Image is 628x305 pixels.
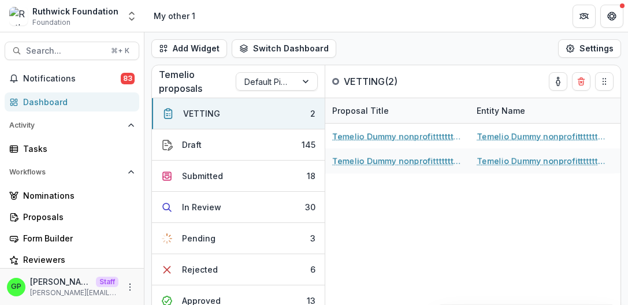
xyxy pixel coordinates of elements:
p: [PERSON_NAME] [30,276,91,288]
span: Notifications [23,74,121,84]
button: Delete card [572,72,590,91]
span: Activity [9,121,123,129]
div: Dashboard [23,96,130,108]
div: Reviewers [23,254,130,266]
div: Nominations [23,189,130,202]
span: 83 [121,73,135,84]
button: Pending3 [152,223,325,254]
div: 6 [310,263,315,276]
button: VETTING2 [152,98,325,129]
div: ⌘ + K [109,44,132,57]
button: Rejected6 [152,254,325,285]
div: Griffin Perry [11,283,21,291]
nav: breadcrumb [149,8,200,24]
div: Entity Name [470,98,614,123]
button: Open Workflows [5,163,139,181]
span: Workflows [9,168,123,176]
button: Switch Dashboard [232,39,336,58]
p: VETTING ( 2 ) [344,75,430,88]
button: Notifications83 [5,69,139,88]
div: My other 1 [154,10,195,22]
div: Tasks [23,143,130,155]
img: Ruthwick Foundation [9,7,28,25]
div: In Review [182,201,221,213]
div: Pending [182,232,215,244]
div: Proposal Title [325,98,470,123]
div: Proposals [23,211,130,223]
p: Staff [96,277,118,287]
a: Reviewers [5,250,139,269]
div: 18 [307,170,315,182]
div: 2 [310,107,315,120]
button: Open Activity [5,116,139,135]
div: Entity Name [470,105,532,117]
p: [PERSON_NAME][EMAIL_ADDRESS][DOMAIN_NAME] [30,288,118,298]
button: Open entity switcher [124,5,140,28]
div: Submitted [182,170,223,182]
p: Temelio proposals [159,68,236,95]
a: Form Builder [5,229,139,248]
div: VETTING [183,107,220,120]
button: More [123,280,137,294]
div: Ruthwick Foundation [32,5,118,17]
button: Partners [573,5,596,28]
button: Get Help [600,5,623,28]
button: In Review30 [152,192,325,223]
a: Temelio Dummy nonprofittttttttt a4 sda16s5d [477,130,607,142]
div: Proposal Title [325,105,396,117]
div: 30 [305,201,315,213]
div: Draft [182,139,202,151]
a: Temelio Dummy nonprofittttttttt a4 sda16s5d [477,155,607,167]
a: Dashboard [5,92,139,111]
button: toggle-assigned-to-me [549,72,567,91]
a: Tasks [5,139,139,158]
button: Search... [5,42,139,60]
button: Settings [558,39,621,58]
a: Nominations [5,186,139,205]
div: 3 [310,232,315,244]
div: Form Builder [23,232,130,244]
a: Proposals [5,207,139,226]
a: Temelio Dummy nonprofittttttttt a4 sda16s5d - 2025 - A1 [332,130,463,142]
button: Drag [595,72,614,91]
div: Rejected [182,263,218,276]
div: 145 [302,139,315,151]
button: Draft145 [152,129,325,161]
span: Search... [26,46,104,56]
button: Submitted18 [152,161,325,192]
button: Add Widget [151,39,227,58]
a: Temelio Dummy nonprofittttttttt a4 sda16s5d - 2025 - A1 [332,155,463,167]
span: Foundation [32,17,70,28]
